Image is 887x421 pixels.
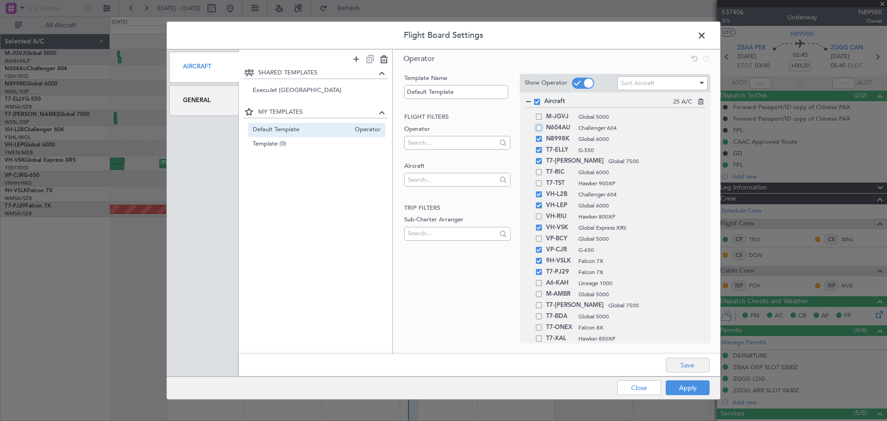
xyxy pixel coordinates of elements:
[578,124,697,132] span: Challenger 604
[546,211,574,222] span: VH-RIU
[546,289,574,300] span: M-AMBR
[546,256,574,267] span: 9H-VSLK
[546,122,574,134] span: N604AU
[253,125,351,135] span: Default Template
[258,68,377,78] span: SHARED TEMPLATES
[578,257,697,265] span: Falcon 7X
[578,201,697,210] span: Global 6000
[546,322,574,333] span: T7-ONEX
[578,268,697,276] span: Falcon 7X
[404,204,510,213] h2: Trip filters
[169,52,239,83] div: Aircraft
[578,235,697,243] span: Global 5000
[546,156,604,167] span: T7-[PERSON_NAME]
[525,79,567,88] label: Show Operator
[546,189,574,200] span: VH-L2B
[578,312,697,321] span: Global 5000
[408,136,496,150] input: Search...
[578,135,697,143] span: Global 6000
[673,98,692,107] span: 25 A/C
[258,108,377,117] span: MY TEMPLATES
[546,311,574,322] span: T7-BDA
[666,380,710,395] button: Apply
[608,301,697,310] span: Global 7500
[546,244,574,256] span: VP-CJR
[578,290,697,299] span: Global 5000
[578,168,697,177] span: Global 6000
[621,79,655,87] span: Sort Aircraft
[578,190,697,199] span: Challenger 604
[253,140,381,149] span: Template (0)
[546,267,574,278] span: T7-PJ29
[546,145,574,156] span: T7-ELLY
[546,200,574,211] span: VH-LEP
[546,300,604,311] span: T7-[PERSON_NAME]
[167,22,720,49] header: Flight Board Settings
[578,213,697,221] span: Hawker 800XP
[666,358,710,372] button: Save
[350,125,381,135] span: Operator
[578,246,697,254] span: G-650
[546,178,574,189] span: T7-TST
[578,323,697,332] span: Falcon 8X
[544,97,673,106] span: Aircraft
[617,380,661,395] button: Close
[404,125,510,134] label: Operator
[546,333,574,344] span: T7-XAL
[403,54,435,64] span: Operator
[546,222,574,233] span: VH-VSK
[578,179,697,188] span: Hawker 900XP
[546,134,574,145] span: N8998K
[404,113,510,122] h2: Flight filters
[578,146,697,154] span: G-550
[578,279,697,287] span: Lineage 1000
[404,74,510,83] label: Template Name
[608,157,697,165] span: Global 7500
[546,167,574,178] span: T7-RIC
[408,226,496,240] input: Search...
[169,85,239,116] div: General
[546,111,574,122] span: M-JGVJ
[253,86,381,96] span: ExecuJet [GEOGRAPHIC_DATA]
[578,113,697,121] span: Global 5000
[404,162,510,171] label: Aircraft
[578,335,697,343] span: Hawker 850XP
[546,278,574,289] span: A6-KAH
[408,173,496,187] input: Search...
[578,224,697,232] span: Global Express XRS
[404,215,510,225] label: Sub-Charter Arranger
[546,233,574,244] span: VP-BCY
